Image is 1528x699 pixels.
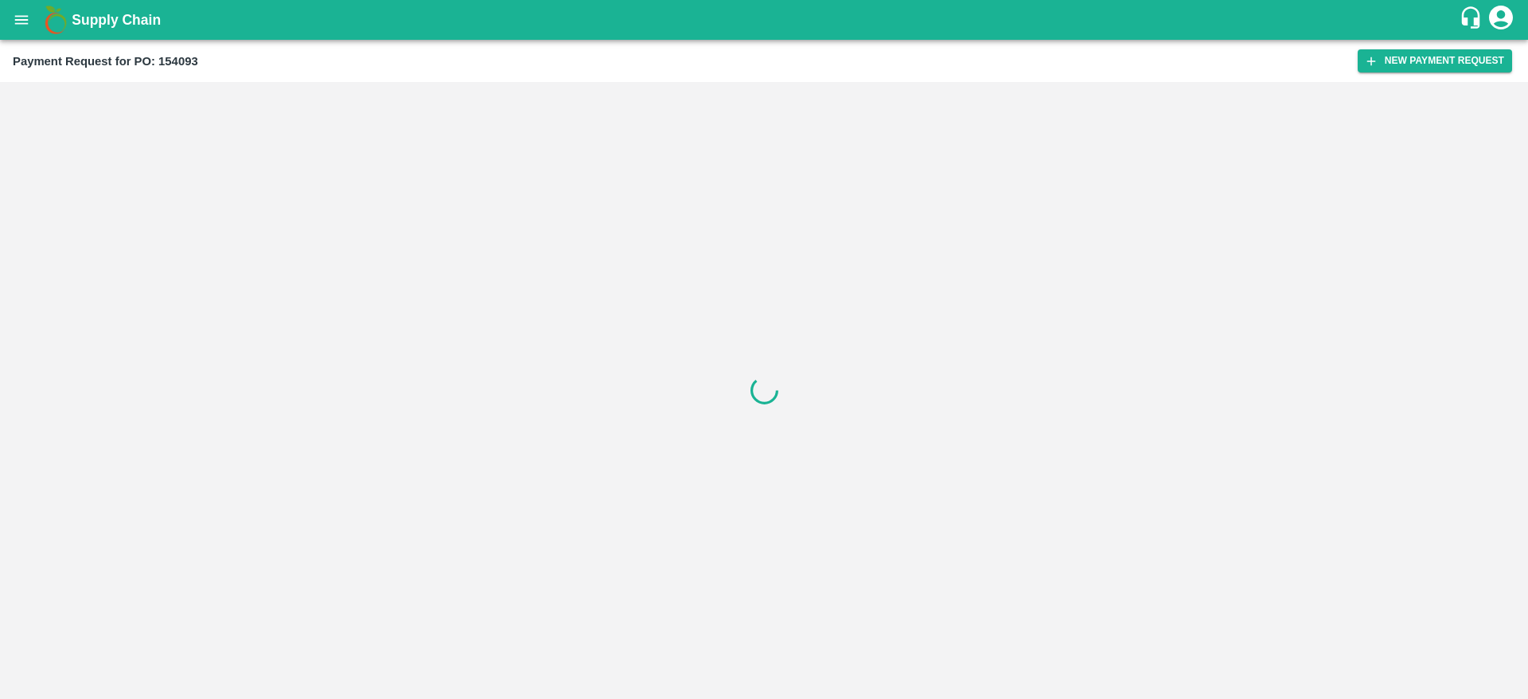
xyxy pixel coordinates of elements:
[1358,49,1512,72] button: New Payment Request
[72,9,1459,31] a: Supply Chain
[1487,3,1515,37] div: account of current user
[40,4,72,36] img: logo
[3,2,40,38] button: open drawer
[13,55,198,68] b: Payment Request for PO: 154093
[1459,6,1487,34] div: customer-support
[72,12,161,28] b: Supply Chain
